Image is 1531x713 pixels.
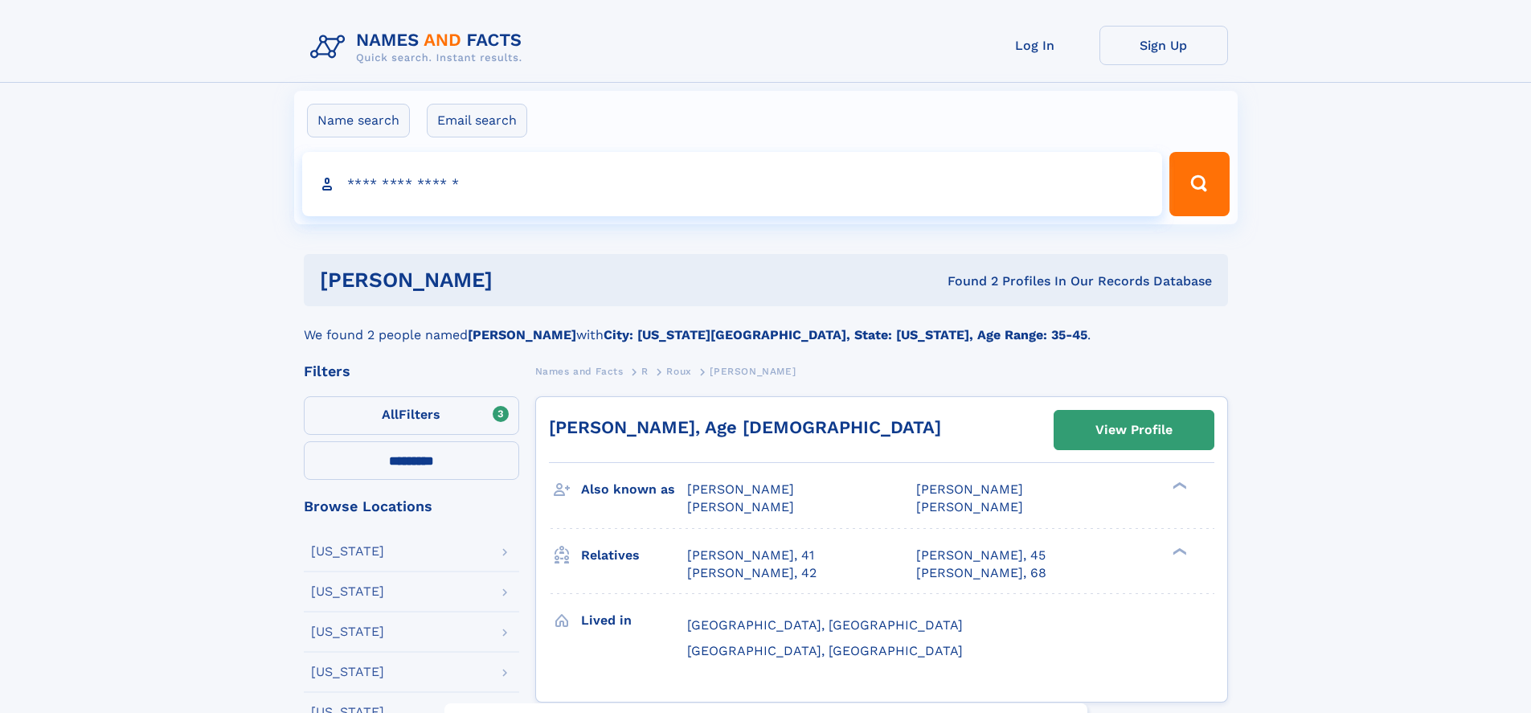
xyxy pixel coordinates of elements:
[916,564,1046,582] a: [PERSON_NAME], 68
[916,481,1023,497] span: [PERSON_NAME]
[687,481,794,497] span: [PERSON_NAME]
[604,327,1087,342] b: City: [US_STATE][GEOGRAPHIC_DATA], State: [US_STATE], Age Range: 35-45
[971,26,1099,65] a: Log In
[320,270,720,290] h1: [PERSON_NAME]
[304,396,519,435] label: Filters
[916,547,1046,564] a: [PERSON_NAME], 45
[710,366,796,377] span: [PERSON_NAME]
[641,361,649,381] a: R
[1099,26,1228,65] a: Sign Up
[581,476,687,503] h3: Also known as
[427,104,527,137] label: Email search
[581,607,687,634] h3: Lived in
[535,361,624,381] a: Names and Facts
[1169,152,1229,216] button: Search Button
[304,499,519,514] div: Browse Locations
[720,272,1212,290] div: Found 2 Profiles In Our Records Database
[641,366,649,377] span: R
[916,499,1023,514] span: [PERSON_NAME]
[549,417,941,437] a: [PERSON_NAME], Age [DEMOGRAPHIC_DATA]
[468,327,576,342] b: [PERSON_NAME]
[382,407,399,422] span: All
[311,666,384,678] div: [US_STATE]
[1169,546,1188,556] div: ❯
[666,361,691,381] a: Roux
[304,26,535,69] img: Logo Names and Facts
[1095,412,1173,449] div: View Profile
[304,364,519,379] div: Filters
[1169,481,1188,491] div: ❯
[687,643,963,658] span: [GEOGRAPHIC_DATA], [GEOGRAPHIC_DATA]
[581,542,687,569] h3: Relatives
[687,499,794,514] span: [PERSON_NAME]
[311,585,384,598] div: [US_STATE]
[302,152,1163,216] input: search input
[311,545,384,558] div: [US_STATE]
[307,104,410,137] label: Name search
[304,306,1228,345] div: We found 2 people named with .
[687,617,963,633] span: [GEOGRAPHIC_DATA], [GEOGRAPHIC_DATA]
[1054,411,1214,449] a: View Profile
[311,625,384,638] div: [US_STATE]
[687,564,817,582] a: [PERSON_NAME], 42
[687,547,814,564] a: [PERSON_NAME], 41
[666,366,691,377] span: Roux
